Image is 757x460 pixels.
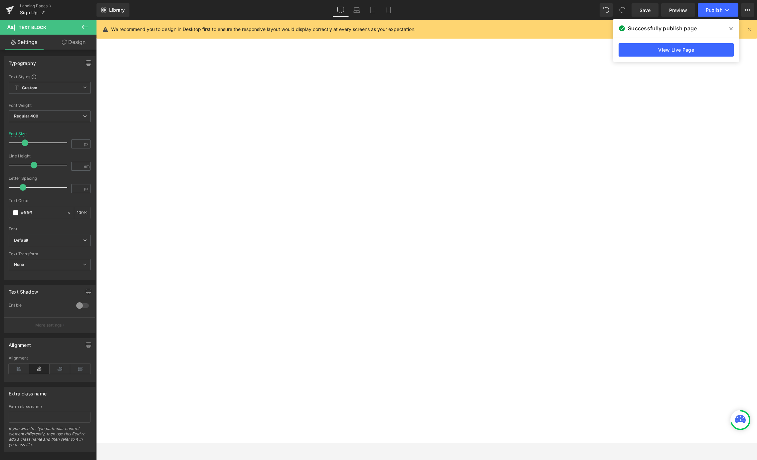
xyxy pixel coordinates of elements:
[20,10,38,15] span: Sign Up
[111,26,416,33] p: We recommend you to design in Desktop first to ensure the responsive layout would display correct...
[14,114,39,118] b: Regular 400
[35,322,62,328] p: More settings
[4,317,95,333] button: More settings
[96,20,757,443] iframe: To enrich screen reader interactions, please activate Accessibility in Grammarly extension settings
[381,3,397,17] a: Mobile
[84,186,90,191] span: px
[9,74,91,79] div: Text Styles
[349,3,365,17] a: Laptop
[628,24,697,32] span: Successfully publish page
[616,3,629,17] button: Redo
[19,25,46,30] span: Text Block
[9,339,31,348] div: Alignment
[698,3,738,17] button: Publish
[96,3,129,17] a: New Library
[20,3,96,9] a: Landing Pages
[706,7,722,13] span: Publish
[365,3,381,17] a: Tablet
[9,252,91,256] div: Text Transform
[9,227,91,231] div: Font
[22,85,37,91] b: Custom
[619,43,734,57] a: View Live Page
[661,3,695,17] a: Preview
[9,356,91,360] div: Alignment
[333,3,349,17] a: Desktop
[9,103,91,108] div: Font Weight
[14,238,28,243] i: Default
[9,198,91,203] div: Text Color
[14,262,24,267] b: None
[600,3,613,17] button: Undo
[74,207,90,219] div: %
[741,3,754,17] button: More
[21,209,64,216] input: Color
[109,7,125,13] span: Library
[9,176,91,181] div: Letter Spacing
[9,154,91,158] div: Line Height
[640,7,651,14] span: Save
[84,164,90,168] span: em
[9,57,36,66] div: Typography
[9,303,70,310] div: Enable
[9,404,91,409] div: Extra class name
[9,131,27,136] div: Font Size
[9,426,91,452] div: If you wish to style particular content element differently, then use this field to add a class n...
[84,142,90,146] span: px
[9,387,47,396] div: Extra class name
[50,35,98,50] a: Design
[9,285,38,295] div: Text Shadow
[669,7,687,14] span: Preview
